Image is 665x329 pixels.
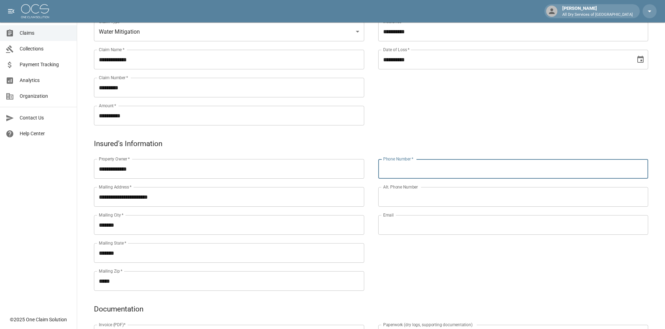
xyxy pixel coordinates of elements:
p: All Dry Services of [GEOGRAPHIC_DATA] [562,12,633,18]
label: Mailing Address [99,184,131,190]
label: Email [383,212,394,218]
span: Contact Us [20,114,71,122]
button: open drawer [4,4,18,18]
div: © 2025 One Claim Solution [10,316,67,323]
label: Claim Number [99,75,128,81]
span: Collections [20,45,71,53]
label: Alt. Phone Number [383,184,418,190]
label: Mailing Zip [99,268,123,274]
label: Claim Name [99,47,124,53]
label: Invoice (PDF)* [99,322,126,328]
label: Property Owner [99,156,130,162]
span: Claims [20,29,71,37]
label: Date of Loss [383,47,409,53]
span: Organization [20,92,71,100]
span: Help Center [20,130,71,137]
label: Paperwork (dry logs, supporting documentation) [383,322,473,328]
div: [PERSON_NAME] [559,5,636,18]
span: Analytics [20,77,71,84]
label: Mailing State [99,240,126,246]
label: Amount [99,103,116,109]
button: Choose date, selected date is Jun 27, 2025 [633,53,647,67]
div: Water Mitigation [94,22,364,41]
img: ocs-logo-white-transparent.png [21,4,49,18]
span: Payment Tracking [20,61,71,68]
label: Mailing City [99,212,124,218]
label: Phone Number [383,156,413,162]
